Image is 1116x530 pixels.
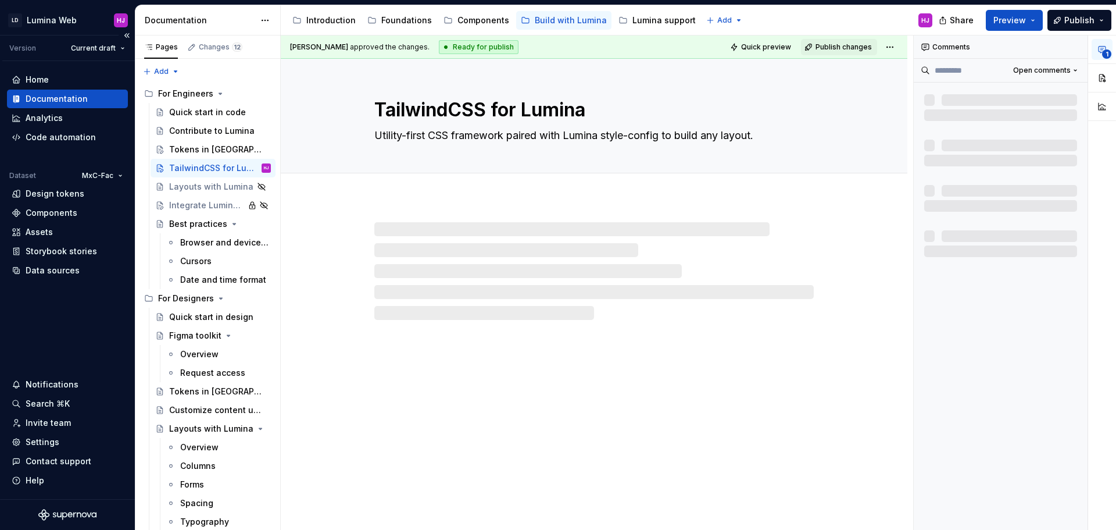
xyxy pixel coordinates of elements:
div: Ready for publish [439,40,518,54]
div: Changes [199,42,242,52]
a: Quick start in design [151,308,276,326]
a: Lumina support [614,11,700,30]
span: Quick preview [741,42,791,52]
a: Components [7,204,128,222]
a: Foundations [363,11,437,30]
div: Foundations [381,15,432,26]
div: Help [26,475,44,486]
div: LD [8,13,22,27]
a: Columns [162,457,276,475]
div: HJ [264,162,269,174]
a: Home [7,70,128,89]
div: Quick start in design [169,311,253,323]
span: Add [154,67,169,76]
button: Quick preview [727,39,796,55]
a: Contribute to Lumina [151,122,276,140]
div: Columns [180,460,216,472]
a: Overview [162,345,276,364]
a: Build with Lumina [516,11,611,30]
a: Assets [7,223,128,241]
a: Customize content using slot [151,401,276,419]
a: Layouts with Lumina [151,177,276,196]
div: Best practices [169,218,227,230]
a: Design tokens [7,184,128,203]
div: Integrate Lumina in apps [169,200,244,211]
textarea: Utility-first CSS framework paired with Lumina style-config to build any layout. [372,126,811,145]
span: Publish [1064,15,1094,26]
div: Components [26,207,77,219]
div: Typography [180,516,229,528]
a: Invite team [7,414,128,432]
div: Invite team [26,417,71,429]
button: Notifications [7,375,128,394]
button: MxC-Fac [77,168,128,184]
div: Forms [180,479,204,490]
div: Contribute to Lumina [169,125,255,137]
div: Layouts with Lumina [169,423,253,435]
div: For Engineers [158,88,213,99]
div: Storybook stories [26,246,97,257]
div: Overview [180,348,219,360]
span: Preview [993,15,1026,26]
a: TailwindCSS for LuminaHJ [151,159,276,177]
div: Lumina Web [27,15,77,26]
div: Home [26,74,49,86]
span: Publish changes [815,42,872,52]
div: Overview [180,442,219,453]
div: Components [457,15,509,26]
div: Cursors [180,255,212,267]
button: Add [139,63,183,80]
a: Data sources [7,261,128,280]
a: Layouts with Lumina [151,419,276,438]
a: Overview [162,438,276,457]
div: Contact support [26,456,91,467]
span: 12 [232,42,242,52]
button: Open comments [1008,62,1083,79]
div: Data sources [26,265,80,276]
a: Storybook stories [7,242,128,261]
a: Settings [7,433,128,451]
div: Tokens in [GEOGRAPHIC_DATA] [169,386,265,397]
div: HJ [117,16,125,25]
div: Lumina support [632,15,696,26]
a: Quick start in code [151,103,276,122]
div: Comments [914,35,1088,59]
div: Analytics [26,112,63,124]
div: For Engineers [139,84,276,103]
div: Introduction [306,15,356,26]
div: Customize content using slot [169,404,265,416]
a: Figma toolkit [151,326,276,345]
div: HJ [921,16,929,25]
button: LDLumina WebHJ [2,8,133,33]
span: 1 [1102,49,1111,59]
a: Integrate Lumina in apps [151,196,276,215]
div: Page tree [288,9,700,32]
div: Quick start in code [169,106,246,118]
div: Tokens in [GEOGRAPHIC_DATA] [169,144,265,155]
button: Publish [1047,10,1111,31]
svg: Supernova Logo [38,509,96,521]
div: Dataset [9,171,36,180]
button: Search ⌘K [7,394,128,413]
div: Assets [26,226,53,238]
a: Best practices [151,215,276,233]
a: Tokens in [GEOGRAPHIC_DATA] [151,382,276,401]
button: Add [703,12,746,29]
div: For Designers [139,289,276,308]
span: [PERSON_NAME] [290,42,348,51]
button: Share [933,10,981,31]
a: Components [439,11,514,30]
div: Version [9,44,36,53]
button: Help [7,471,128,490]
div: Spacing [180,497,213,509]
a: Cursors [162,252,276,271]
div: Documentation [145,15,255,26]
span: MxC-Fac [82,171,113,180]
button: Collapse sidebar [119,27,135,44]
button: Current draft [66,40,130,56]
a: Tokens in [GEOGRAPHIC_DATA] [151,140,276,159]
div: Figma toolkit [169,330,221,342]
span: Share [950,15,974,26]
a: Request access [162,364,276,382]
button: Publish changes [801,39,877,55]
